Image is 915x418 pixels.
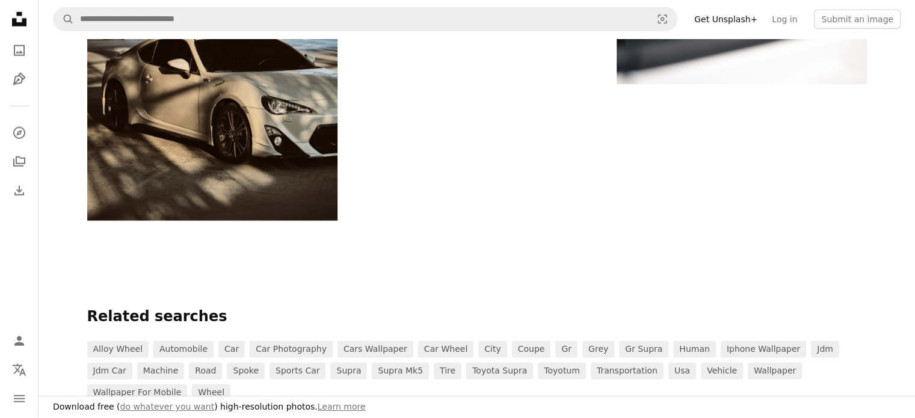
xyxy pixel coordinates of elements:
a: Home — Unsplash [7,7,31,34]
a: sports car [270,363,325,380]
a: car [218,341,245,358]
a: cars wallpaper [337,341,413,358]
a: Log in [765,10,804,29]
a: supra [330,363,367,380]
a: gr [555,341,578,358]
a: vehicle [701,363,743,380]
a: do whatever you want [120,402,215,411]
button: Language [7,358,31,382]
button: Search Unsplash [54,8,74,31]
a: Collections [7,150,31,174]
a: transportation [591,363,664,380]
a: tire [434,363,461,380]
a: supra mk5 [372,363,429,380]
a: coupe [512,341,551,358]
a: car photography [250,341,333,358]
a: Log in / Sign up [7,329,31,353]
a: grey [582,341,614,358]
a: Photos [7,38,31,63]
button: Visual search [648,8,677,31]
a: alloy wheel [87,341,149,358]
button: Submit an image [814,10,901,29]
a: automobile [153,341,214,358]
a: usa [668,363,696,380]
a: human [673,341,716,358]
a: jdm car [87,363,132,380]
a: wheel [192,384,230,401]
a: Learn more [318,402,366,411]
button: Menu [7,387,31,411]
a: toyotum [538,363,586,380]
a: wallpaper for mobile [87,384,188,401]
p: Related searches [87,307,867,327]
form: Find visuals sitewide [53,7,677,31]
h3: Download free ( ) high-resolution photos. [53,401,366,413]
a: jdm [811,341,839,358]
a: machine [137,363,185,380]
a: road [189,363,222,380]
a: spoke [227,363,265,380]
a: Illustrations [7,67,31,91]
a: Download History [7,179,31,203]
a: iphone wallpaper [721,341,806,358]
a: Explore [7,121,31,145]
a: car wheel [418,341,473,358]
a: gr supra [619,341,668,358]
a: city [478,341,507,358]
a: wallpaper [748,363,802,380]
a: Get Unsplash+ [687,10,765,29]
a: toyota supra [466,363,533,380]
